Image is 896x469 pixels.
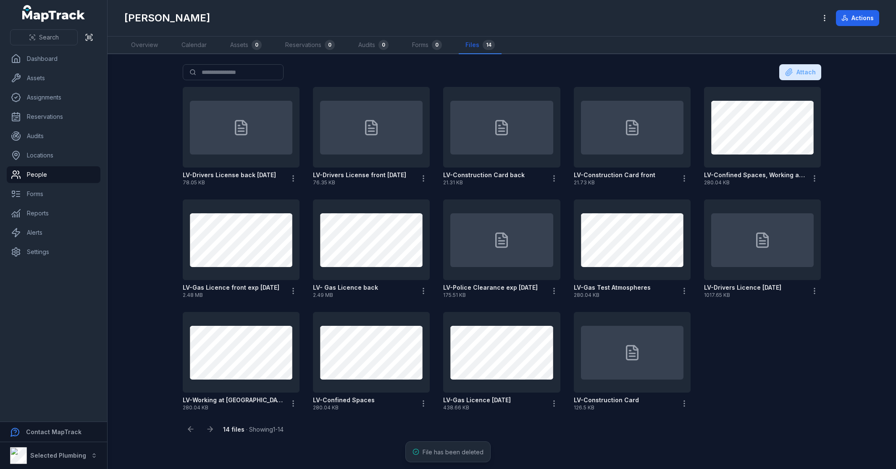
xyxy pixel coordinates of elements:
span: 438.66 KB [443,404,544,411]
span: 280.04 KB [704,179,805,186]
strong: LV-Gas Licence front exp [DATE] [183,283,279,292]
a: Assets0 [223,37,268,54]
strong: LV- Gas Licence back [313,283,378,292]
a: Assets [7,70,100,86]
strong: LV-Construction Card back [443,171,525,179]
span: 2.49 MB [313,292,414,299]
div: 14 [483,40,495,50]
strong: 14 files [223,426,244,433]
strong: LV-Confined Spaces [313,396,375,404]
strong: LV-Confined Spaces, Working at Heights, Gas Test Atmos [704,171,805,179]
span: 2.48 MB [183,292,284,299]
strong: LV-Drivers Licence [DATE] [704,283,781,292]
strong: LV-Drivers License back [DATE] [183,171,276,179]
a: Reports [7,205,100,222]
span: 76.35 KB [313,179,414,186]
a: People [7,166,100,183]
a: Files14 [459,37,502,54]
a: Forms0 [405,37,449,54]
div: 0 [432,40,442,50]
div: 0 [378,40,389,50]
span: 175.51 KB [443,292,544,299]
button: Actions [836,10,879,26]
span: 21.73 KB [574,179,675,186]
span: 280.04 KB [313,404,414,411]
div: 0 [252,40,262,50]
span: Search [39,33,59,42]
a: Dashboard [7,50,100,67]
strong: LV-Construction Card front [574,171,655,179]
div: 0 [325,40,335,50]
strong: Contact MapTrack [26,428,81,435]
strong: LV-Gas Test Atmospheres [574,283,651,292]
a: Reservations0 [279,37,342,54]
a: Forms [7,186,100,202]
span: 126.5 KB [574,404,675,411]
span: File has been deleted [423,448,483,456]
span: 78.05 KB [183,179,284,186]
a: MapTrack [22,5,85,22]
span: 280.04 KB [183,404,284,411]
strong: Selected Plumbing [30,452,86,459]
strong: LV-Construction Card [574,396,639,404]
strong: LV-Working at [GEOGRAPHIC_DATA] [183,396,284,404]
a: Assignments [7,89,100,106]
strong: LV-Police Clearance exp [DATE] [443,283,538,292]
strong: LV-Drivers License front [DATE] [313,171,406,179]
a: Settings [7,244,100,260]
a: Locations [7,147,100,164]
span: 1017.65 KB [704,292,805,299]
span: 280.04 KB [574,292,675,299]
a: Audits [7,128,100,144]
strong: LV-Gas Licence [DATE] [443,396,511,404]
h1: [PERSON_NAME] [124,11,210,25]
a: Reservations [7,108,100,125]
button: Attach [779,64,821,80]
a: Calendar [175,37,213,54]
span: 21.31 KB [443,179,544,186]
a: Alerts [7,224,100,241]
a: Audits0 [352,37,395,54]
span: · Showing 1 - 14 [223,426,284,433]
a: Overview [124,37,165,54]
button: Search [10,29,78,45]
